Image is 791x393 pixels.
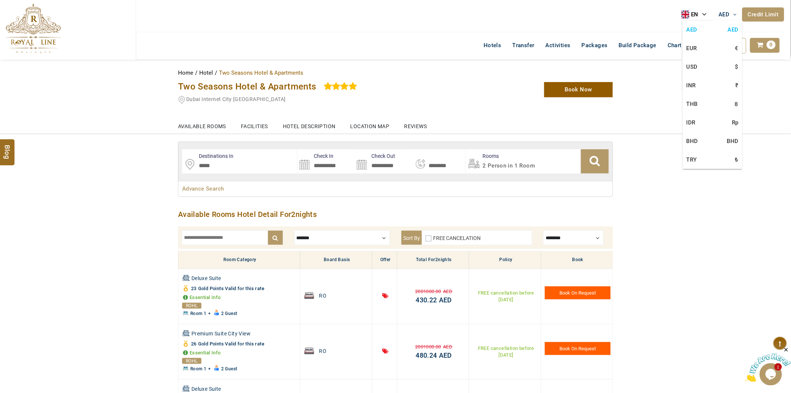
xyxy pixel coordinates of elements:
[735,43,739,54] span: €
[683,39,742,58] a: EUR€
[6,3,61,53] img: The Royal Line Holidays
[182,358,201,364] div: ROHL
[291,210,296,219] span: 2
[191,330,298,339] span: Premium Suite City View
[507,38,540,53] a: Transfer
[469,251,541,269] th: Policy
[544,82,613,97] a: Book Now
[415,289,441,294] span: 2001000.00
[397,251,469,269] th: Total for nights
[221,366,238,371] span: 2 Guest
[416,351,452,359] a: 480.24AED
[683,113,742,132] a: IDRRp
[662,38,706,53] a: Charterflight
[416,351,437,359] span: 480.24
[241,113,268,134] a: Facilities
[186,96,286,102] span: Dubai Internet City [GEOGRAPHIC_DATA]
[441,289,452,294] span: AED
[478,38,507,53] a: Hotels
[742,7,784,22] a: Credit Limit
[727,136,739,147] span: BHD
[682,75,711,89] a: ZH
[182,303,201,309] div: ROHL
[750,38,780,53] a: 0
[683,58,742,76] a: USD$
[541,251,613,269] th: Book
[283,113,336,134] a: Hotel Description
[545,286,611,299] a: 1 Units
[683,95,742,113] a: THB฿
[182,152,233,160] label: Destinations In
[178,251,300,269] th: Room Category
[199,69,215,76] a: Hotel
[433,235,481,241] label: FREE CANCELATION
[191,286,197,291] span: 23
[319,293,327,299] span: RO
[767,40,776,49] span: 0
[351,113,390,134] a: Location Map
[382,346,388,354] i: JUNRO-25 JUNRO-25
[682,34,710,48] a: AR
[319,348,327,354] span: RO
[466,152,499,160] label: Rooms
[300,251,372,269] th: Board Basis
[576,38,613,53] a: Packages
[728,24,739,35] span: AED
[178,69,195,76] a: Home
[191,341,197,347] span: 26
[208,311,211,316] span: +
[668,42,701,49] span: Charterflight
[297,152,334,160] label: Check In
[735,154,739,165] span: ₺
[416,296,437,304] span: 430.22
[221,311,238,316] span: 2 Guest
[732,117,739,128] span: Rp
[182,185,224,192] a: Advance Search
[435,257,438,262] span: 2
[682,62,710,75] a: PT
[190,350,221,355] a: Essential Info
[736,80,739,91] span: ₹
[478,345,534,358] a: FREE cancellation before [DATE]
[682,9,711,20] div: Language
[208,366,211,371] span: +
[355,152,395,160] label: Check Out
[190,295,221,300] a: Essential Info
[178,81,316,92] span: Two Seasons Hotel & Apartments
[219,67,303,78] li: Two Seasons Hotel & Apartments
[482,162,535,169] span: 2 Person in 1 Room
[382,291,388,299] i: JUNRO-25 JUNRO-25
[178,210,613,219] h2: Available Rooms Hotel Detail For nights
[745,347,791,382] iframe: chat widget
[437,296,452,304] span: AED
[540,38,576,53] a: Activities
[190,366,206,371] span: Room 1
[682,20,711,90] ul: Language list
[735,61,739,72] span: $
[735,98,739,110] span: ฿
[191,275,298,284] span: Deluxe Suite
[682,9,711,20] aside: Language selected: English
[682,9,711,20] a: EN
[372,251,397,269] th: Offer
[613,38,662,53] a: Build Package
[545,342,611,355] a: 1 Units
[682,48,710,62] a: ES
[178,113,226,134] a: Available Rooms
[682,20,710,34] a: HE
[478,290,534,303] a: FREE cancellation before [DATE]
[683,150,742,169] a: TRY₺
[683,20,742,39] a: AEDAED
[416,296,452,304] a: 430.22AED
[683,132,742,150] a: BHDBHD
[401,231,422,245] label: Sort By
[719,11,730,18] span: AED
[3,145,12,151] span: Blog
[683,76,742,95] a: INR₹
[415,344,441,350] span: 2001000.00
[437,351,452,359] span: AED
[190,311,206,316] span: Room 1
[404,113,427,134] a: Reviews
